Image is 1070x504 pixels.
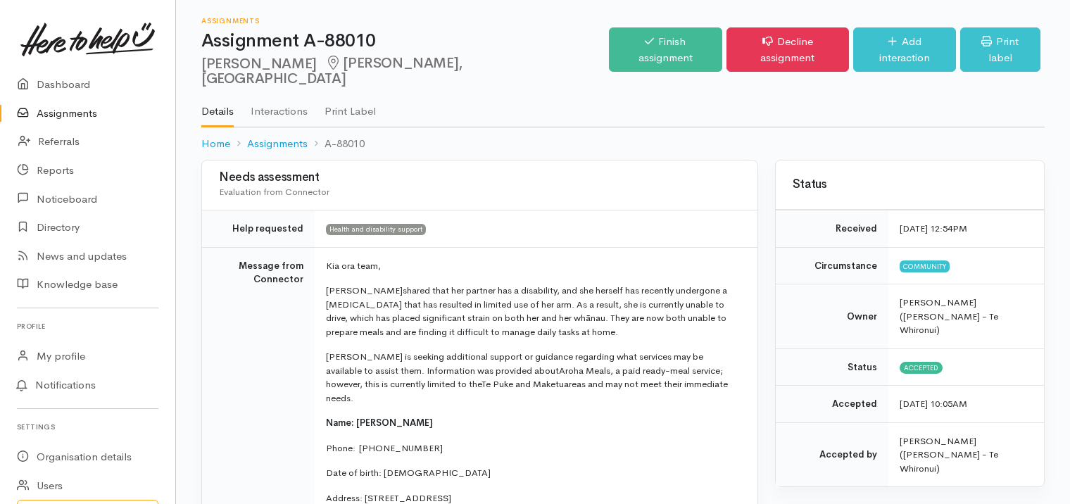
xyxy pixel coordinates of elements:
[202,210,315,248] td: Help requested
[888,422,1044,486] td: [PERSON_NAME] ([PERSON_NAME] - Te Whironui)
[481,378,564,390] span: Te Puke and Maketu
[776,386,888,423] td: Accepted
[308,136,365,152] li: A-88010
[326,466,741,480] p: Date of birth: [DEMOGRAPHIC_DATA]
[776,284,888,349] td: Owner
[776,210,888,248] td: Received
[960,27,1040,72] a: Print label
[776,247,888,284] td: Circumstance
[219,171,741,184] h3: Needs assessment
[201,17,609,25] h6: Assignments
[325,87,376,126] a: Print Label
[219,186,329,198] span: Evaluation from Connector
[201,136,230,152] a: Home
[776,348,888,386] td: Status
[247,136,308,152] a: Assignments
[853,27,956,72] a: Add interaction
[326,284,741,339] p: shared that her partner has a disability, and she herself has recently undergone a [MEDICAL_DATA]...
[326,224,426,235] span: Health and disability support
[326,417,433,429] span: Name: [PERSON_NAME]
[201,54,462,87] span: [PERSON_NAME], [GEOGRAPHIC_DATA]
[251,87,308,126] a: Interactions
[900,362,943,373] span: Accepted
[201,56,609,87] h2: [PERSON_NAME]
[17,417,158,436] h6: Settings
[900,222,967,234] time: [DATE] 12:54PM
[17,317,158,336] h6: Profile
[201,127,1045,160] nav: breadcrumb
[559,365,610,377] span: Aroha Meals
[326,441,741,455] p: Phone: [PHONE_NUMBER]
[609,27,722,72] a: Finish assignment
[326,284,403,296] span: [PERSON_NAME]
[201,87,234,127] a: Details
[201,31,609,51] h1: Assignment A-88010
[726,27,849,72] a: Decline assignment
[900,296,998,336] span: [PERSON_NAME] ([PERSON_NAME] - Te Whironui)
[900,260,950,272] span: Community
[326,259,741,273] p: Kia ora team,
[793,178,1027,191] h3: Status
[326,350,741,405] p: [PERSON_NAME] is seeking additional support or guidance regarding what services may be available ...
[900,398,967,410] time: [DATE] 10:05AM
[776,422,888,486] td: Accepted by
